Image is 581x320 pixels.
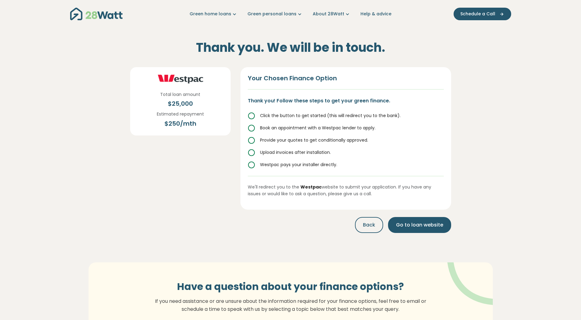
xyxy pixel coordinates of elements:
h2: Your Chosen Finance Option [248,74,444,90]
p: Thank you! Follow these steps to get your green finance. [248,97,444,105]
span: Provide your quotes to get conditionally approved. [260,137,368,143]
div: $ 250 /mth [157,119,204,128]
span: Back [363,221,375,229]
h3: Have a question about your finance options? [151,281,430,292]
p: Estimated repayment [157,111,204,117]
img: vector [431,246,511,305]
a: Help & advice [360,11,391,17]
img: 28Watt [70,8,123,20]
span: Schedule a Call [460,11,495,17]
p: Total loan amount [160,91,200,98]
p: We'll redirect you to the website to submit your application. If you have any issues or would lik... [248,176,444,197]
span: Upload invoices after installation. [260,149,331,155]
a: Green personal loans [247,11,303,17]
p: If you need assistance or are unsure about the information required for your finance options, fee... [151,297,430,313]
button: Schedule a Call [454,8,511,20]
button: Go to loan website [388,217,451,233]
span: Click the button to get started (this will redirect you to the bank). [260,112,401,119]
span: Go to loan website [396,221,443,229]
a: Green home loans [190,11,238,17]
nav: Main navigation [70,6,511,22]
a: About 28Watt [313,11,351,17]
img: Sustainable Upgrades Home Loan [157,74,203,84]
span: Book an appointment with a Westpac lender to apply. [260,125,375,131]
strong: Westpac [300,184,322,190]
span: Westpac pays your installer directly. [260,162,337,168]
button: Back [355,217,383,233]
h2: Thank you. We will be in touch. [130,33,451,62]
div: $ 25,000 [160,99,200,108]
